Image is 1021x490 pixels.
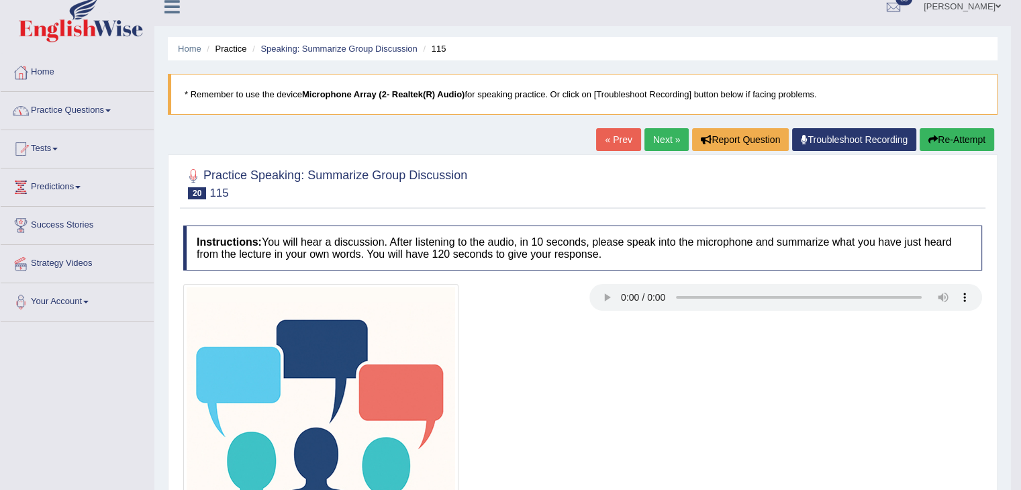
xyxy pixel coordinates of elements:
[792,128,916,151] a: Troubleshoot Recording
[692,128,789,151] button: Report Question
[920,128,994,151] button: Re-Attempt
[1,245,154,279] a: Strategy Videos
[209,187,228,199] small: 115
[203,42,246,55] li: Practice
[1,168,154,202] a: Predictions
[302,89,465,99] b: Microphone Array (2- Realtek(R) Audio)
[188,187,206,199] span: 20
[1,130,154,164] a: Tests
[644,128,689,151] a: Next »
[1,54,154,87] a: Home
[1,92,154,126] a: Practice Questions
[168,74,998,115] blockquote: * Remember to use the device for speaking practice. Or click on [Troubleshoot Recording] button b...
[178,44,201,54] a: Home
[596,128,640,151] a: « Prev
[197,236,262,248] b: Instructions:
[183,166,467,199] h2: Practice Speaking: Summarize Group Discussion
[420,42,446,55] li: 115
[183,226,982,271] h4: You will hear a discussion. After listening to the audio, in 10 seconds, please speak into the mi...
[1,283,154,317] a: Your Account
[1,207,154,240] a: Success Stories
[260,44,417,54] a: Speaking: Summarize Group Discussion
